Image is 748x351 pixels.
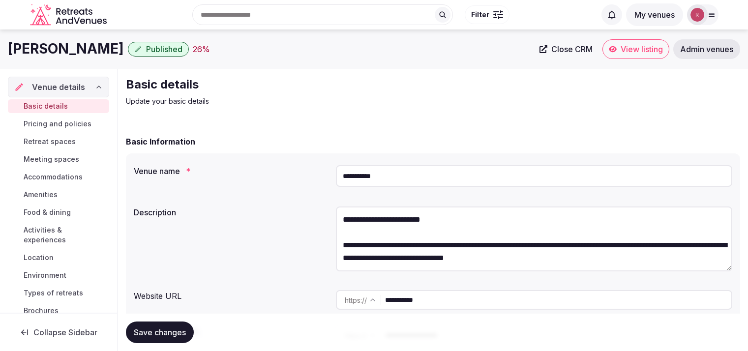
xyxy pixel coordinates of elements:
label: Venue name [134,167,328,175]
span: Activities & experiences [24,225,105,245]
a: Pricing and policies [8,117,109,131]
a: Food & dining [8,205,109,219]
h1: [PERSON_NAME] [8,39,124,58]
a: Admin venues [673,39,740,59]
div: Website URL [134,286,328,302]
button: 26% [193,43,210,55]
a: View listing [602,39,669,59]
span: Location [24,253,54,263]
span: Close CRM [551,44,593,54]
h2: Basic details [126,77,456,92]
span: Meeting spaces [24,154,79,164]
a: Basic details [8,99,109,113]
span: Pricing and policies [24,119,91,129]
a: Meeting spaces [8,152,109,166]
a: Activities & experiences [8,223,109,247]
span: Types of retreats [24,288,83,298]
span: Brochures [24,306,59,316]
span: Published [146,44,182,54]
a: Location [8,251,109,264]
p: Update your basic details [126,96,456,106]
a: Types of retreats [8,286,109,300]
span: Retreat spaces [24,137,76,146]
span: Accommodations [24,172,83,182]
div: 26 % [193,43,210,55]
a: Close CRM [534,39,598,59]
a: Environment [8,268,109,282]
span: Amenities [24,190,58,200]
span: Admin venues [680,44,733,54]
span: Food & dining [24,207,71,217]
a: Amenities [8,188,109,202]
img: robiejavier [690,8,704,22]
span: Save changes [134,327,186,337]
span: Venue details [32,81,85,93]
a: My venues [626,10,683,20]
span: Basic details [24,101,68,111]
button: My venues [626,3,683,26]
a: Accommodations [8,170,109,184]
button: Published [128,42,189,57]
button: Collapse Sidebar [8,322,109,343]
a: Brochures [8,304,109,318]
button: Filter [465,5,509,24]
span: Collapse Sidebar [33,327,97,337]
span: Filter [471,10,489,20]
h2: Basic Information [126,136,195,147]
button: Save changes [126,322,194,343]
a: Visit the homepage [30,4,109,26]
span: Environment [24,270,66,280]
label: Description [134,208,328,216]
a: Retreat spaces [8,135,109,148]
span: View listing [621,44,663,54]
svg: Retreats and Venues company logo [30,4,109,26]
